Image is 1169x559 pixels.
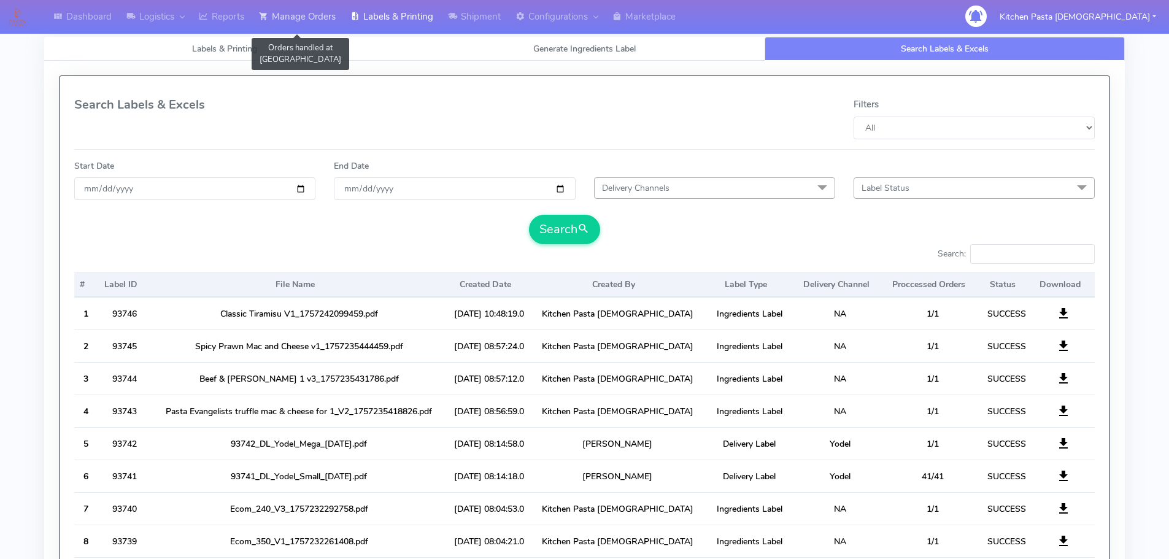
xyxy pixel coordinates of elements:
span: Generate Ingredients Label [533,43,636,55]
td: NA [795,525,884,557]
th: 4 [74,395,98,427]
td: [DATE] 08:56:59.0 [446,395,531,427]
td: [DATE] 08:57:24.0 [446,330,531,362]
td: Kitchen Pasta [DEMOGRAPHIC_DATA] [531,395,704,427]
td: Ingredients Label [704,362,795,395]
button: Kitchen Pasta [DEMOGRAPHIC_DATA] [990,4,1165,29]
td: Spicy Prawn Mac and Cheese v1_1757235444459.pdf [152,330,446,362]
td: SUCCESS [981,492,1032,525]
ul: Tabs [44,37,1125,61]
label: Filters [854,98,879,112]
th: 5 [74,427,98,460]
th: 6 [74,460,98,492]
th: 2 [74,330,98,362]
td: 1/1 [884,330,981,362]
span: Search Labels & Excels [901,43,989,55]
td: SUCCESS [981,330,1032,362]
th: Status [981,272,1032,297]
td: 1/1 [884,362,981,395]
td: Kitchen Pasta [DEMOGRAPHIC_DATA] [531,492,704,525]
th: # [74,272,98,297]
td: [DATE] 08:04:21.0 [446,525,531,557]
th: 3 [74,362,98,395]
td: NA [795,330,884,362]
td: NA [795,395,884,427]
td: Yodel [795,460,884,492]
td: Ecom_350_V1_1757232261408.pdf [152,525,446,557]
label: Search: [938,244,1095,264]
td: 93743 [98,395,152,427]
td: [PERSON_NAME] [531,460,704,492]
td: Delivery Label [704,427,795,460]
td: Delivery Label [704,460,795,492]
td: SUCCESS [981,395,1032,427]
th: Download [1033,272,1095,297]
button: Search [529,215,600,244]
td: Pasta Evangelists truffle mac & cheese for 1_V2_1757235418826.pdf [152,395,446,427]
td: 1/1 [884,525,981,557]
td: [DATE] 08:14:58.0 [446,427,531,460]
td: 1/1 [884,427,981,460]
td: [DATE] 10:48:19.0 [446,297,531,330]
th: 7 [74,492,98,525]
td: NA [795,362,884,395]
th: Label ID [98,272,152,297]
td: 93742 [98,427,152,460]
th: Created By [531,272,704,297]
td: Kitchen Pasta [DEMOGRAPHIC_DATA] [531,297,704,330]
td: Yodel [795,427,884,460]
th: 1 [74,297,98,330]
td: [DATE] 08:14:18.0 [446,460,531,492]
td: SUCCESS [981,460,1032,492]
td: NA [795,297,884,330]
td: Beef & [PERSON_NAME] 1 v3_1757235431786.pdf [152,362,446,395]
td: Ingredients Label [704,395,795,427]
th: Label Type [704,272,795,297]
td: Kitchen Pasta [DEMOGRAPHIC_DATA] [531,362,704,395]
label: Start Date [74,160,114,172]
td: Ingredients Label [704,492,795,525]
td: Ingredients Label [704,297,795,330]
td: [DATE] 08:57:12.0 [446,362,531,395]
td: SUCCESS [981,362,1032,395]
td: 1/1 [884,492,981,525]
td: 93741 [98,460,152,492]
td: 93745 [98,330,152,362]
td: 93742_DL_Yodel_Mega_[DATE].pdf [152,427,446,460]
td: NA [795,492,884,525]
td: 93740 [98,492,152,525]
td: Ingredients Label [704,525,795,557]
th: Created Date [446,272,531,297]
label: End Date [334,160,369,172]
td: SUCCESS [981,525,1032,557]
td: 1/1 [884,297,981,330]
th: 8 [74,525,98,557]
td: Ecom_240_V3_1757232292758.pdf [152,492,446,525]
td: 93744 [98,362,152,395]
h4: Search Labels & Excels [74,98,576,112]
td: SUCCESS [981,297,1032,330]
td: [DATE] 08:04:53.0 [446,492,531,525]
span: Label Status [862,182,909,194]
th: Delivery Channel [795,272,884,297]
td: Classic Tiramisu V1_1757242099459.pdf [152,297,446,330]
th: File Name [152,272,446,297]
td: Kitchen Pasta [DEMOGRAPHIC_DATA] [531,330,704,362]
td: 93741_DL_Yodel_Small_[DATE].pdf [152,460,446,492]
td: 93746 [98,297,152,330]
input: Search: [970,244,1095,264]
span: Labels & Printing [192,43,257,55]
td: 93739 [98,525,152,557]
td: SUCCESS [981,427,1032,460]
td: Kitchen Pasta [DEMOGRAPHIC_DATA] [531,525,704,557]
td: 1/1 [884,395,981,427]
th: Proccessed Orders [884,272,981,297]
td: 41/41 [884,460,981,492]
td: Ingredients Label [704,330,795,362]
span: Delivery Channels [602,182,669,194]
td: [PERSON_NAME] [531,427,704,460]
